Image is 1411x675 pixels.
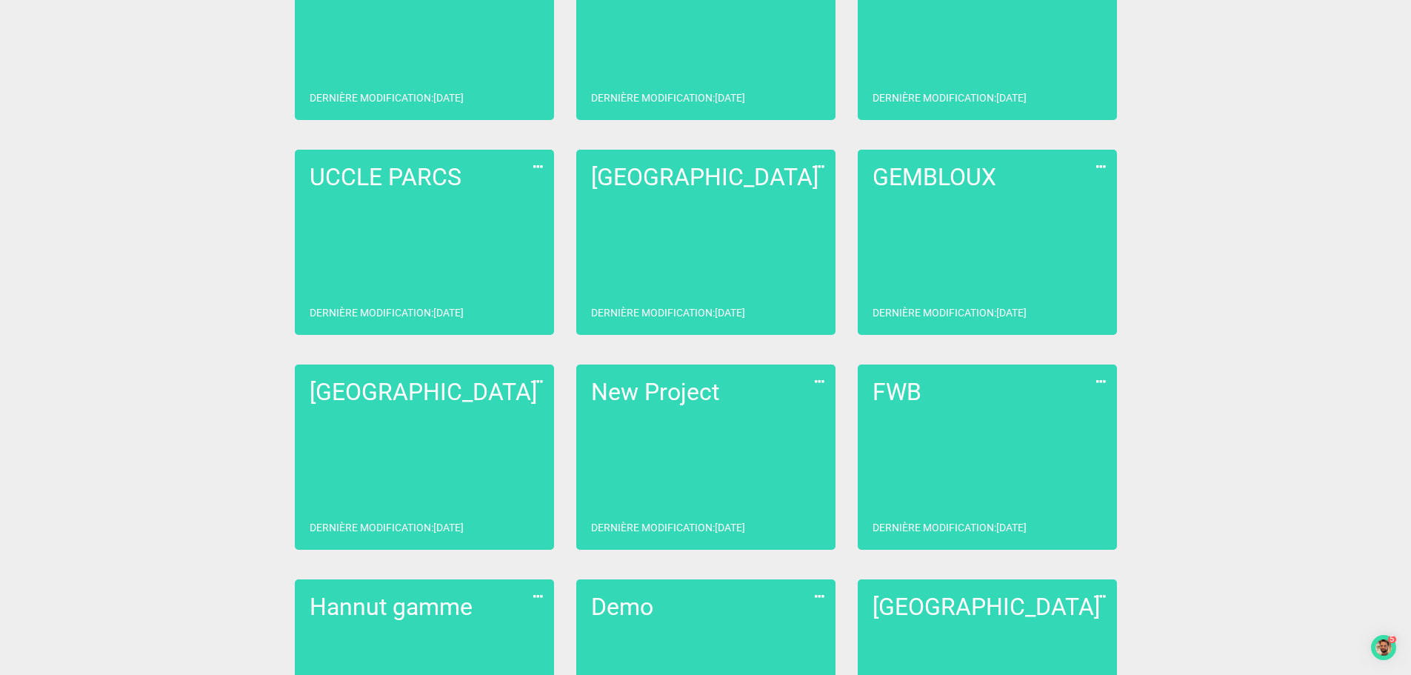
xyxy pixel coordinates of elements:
[591,164,821,190] h2: [GEOGRAPHIC_DATA]
[310,594,539,620] h2: Hannut gamme
[310,520,464,535] p: Dernière modification : [DATE]
[310,379,539,405] h2: [GEOGRAPHIC_DATA]
[873,594,1102,620] h2: [GEOGRAPHIC_DATA]
[591,520,745,535] p: Dernière modification : [DATE]
[1375,639,1392,656] img: launcher-image-alternative-text
[310,90,464,105] p: Dernière modification : [DATE]
[858,365,1117,550] a: FWBDernière modification:[DATE]
[1371,635,1396,660] button: launcher-image-alternative-text
[1371,635,1396,660] div: Open Checklist, remaining modules: 5
[576,365,835,550] a: New ProjectDernière modification:[DATE]
[295,150,554,335] a: UCCLE PARCSDernière modification:[DATE]
[591,90,745,105] p: Dernière modification : [DATE]
[591,594,821,620] h2: Demo
[576,150,835,335] a: [GEOGRAPHIC_DATA]Dernière modification:[DATE]
[591,379,821,405] h2: New Project
[310,305,464,320] p: Dernière modification : [DATE]
[858,150,1117,335] a: GEMBLOUXDernière modification:[DATE]
[873,379,1102,405] h2: FWB
[873,520,1027,535] p: Dernière modification : [DATE]
[873,305,1027,320] p: Dernière modification : [DATE]
[873,90,1027,105] p: Dernière modification : [DATE]
[295,365,554,550] a: [GEOGRAPHIC_DATA]Dernière modification:[DATE]
[1388,636,1395,643] div: 5
[591,305,745,320] p: Dernière modification : [DATE]
[310,164,539,190] h2: UCCLE PARCS
[873,164,1102,190] h2: GEMBLOUX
